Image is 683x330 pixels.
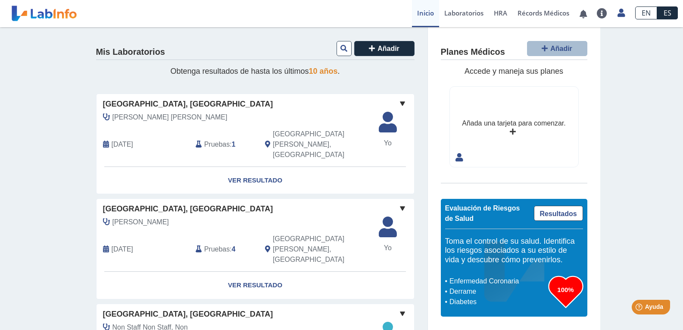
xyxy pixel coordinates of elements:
button: Añadir [527,41,587,56]
h3: 100% [549,284,583,295]
span: Marmorato Rivera, Rosella [112,112,228,123]
li: Derrame [447,286,549,297]
span: San Juan, PR [273,234,368,265]
a: Ver Resultado [97,167,414,194]
h4: Mis Laboratorios [96,47,165,57]
b: 4 [232,245,236,253]
span: 2025-09-22 [112,244,133,255]
span: Miralles, Eduardo [112,217,169,227]
b: 1 [232,141,236,148]
a: ES [657,6,678,19]
div: Añada una tarjeta para comenzar. [462,118,565,129]
span: Pruebas [204,139,230,150]
a: Resultados [534,206,583,221]
span: 2025-10-11 [112,139,133,150]
span: [GEOGRAPHIC_DATA], [GEOGRAPHIC_DATA] [103,98,273,110]
li: Diabetes [447,297,549,307]
li: Enfermedad Coronaria [447,276,549,286]
span: HRA [494,9,507,17]
h5: Toma el control de su salud. Identifica los riesgos asociados a su estilo de vida y descubre cómo... [445,237,583,265]
div: : [189,234,259,265]
iframe: Help widget launcher [606,296,674,321]
span: Yo [374,243,402,253]
span: Añadir [550,45,572,52]
a: Ver Resultado [97,272,414,299]
span: Evaluación de Riesgos de Salud [445,204,520,222]
span: [GEOGRAPHIC_DATA], [GEOGRAPHIC_DATA] [103,308,273,320]
h4: Planes Médicos [441,47,505,57]
button: Añadir [354,41,415,56]
span: Añadir [377,45,399,52]
span: Accede y maneja sus planes [465,67,563,75]
span: San Juan, PR [273,129,368,160]
span: Obtenga resultados de hasta los últimos . [170,67,340,75]
a: EN [635,6,657,19]
div: : [189,129,259,160]
span: Yo [374,138,402,148]
span: 10 años [309,67,338,75]
span: Pruebas [204,244,230,255]
span: [GEOGRAPHIC_DATA], [GEOGRAPHIC_DATA] [103,203,273,215]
